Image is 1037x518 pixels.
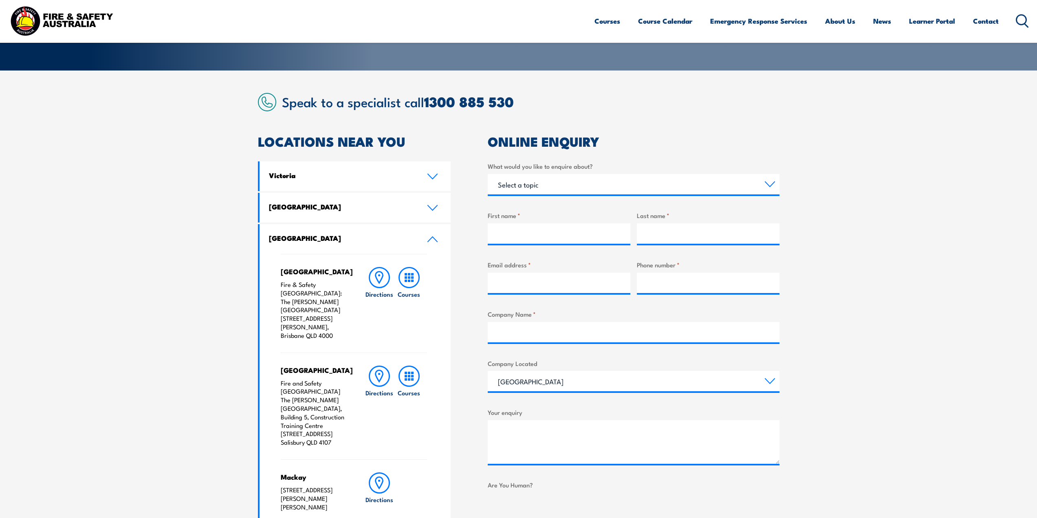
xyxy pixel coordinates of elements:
p: [STREET_ADDRESS][PERSON_NAME][PERSON_NAME] [281,486,349,511]
label: Company Located [488,359,779,368]
a: Courses [394,267,424,340]
p: Fire and Safety [GEOGRAPHIC_DATA] The [PERSON_NAME][GEOGRAPHIC_DATA], Building 5, Construction Tr... [281,379,349,447]
a: Contact [973,10,999,32]
a: Victoria [260,161,451,191]
a: News [873,10,891,32]
h4: [GEOGRAPHIC_DATA] [281,366,349,375]
label: What would you like to enquire about? [488,161,779,171]
a: Learner Portal [909,10,955,32]
p: Fire & Safety [GEOGRAPHIC_DATA]: The [PERSON_NAME][GEOGRAPHIC_DATA] [STREET_ADDRESS][PERSON_NAME]... [281,280,349,340]
a: Courses [394,366,424,447]
a: About Us [825,10,855,32]
h6: Courses [398,290,420,298]
label: Last name [637,211,779,220]
h2: ONLINE ENQUIRY [488,135,779,147]
label: First name [488,211,630,220]
h4: Victoria [269,171,415,180]
a: Courses [594,10,620,32]
a: Directions [365,267,394,340]
label: Are You Human? [488,480,779,489]
h4: [GEOGRAPHIC_DATA] [269,202,415,211]
label: Company Name [488,309,779,319]
label: Your enquiry [488,408,779,417]
h4: [GEOGRAPHIC_DATA] [281,267,349,276]
label: Phone number [637,260,779,269]
a: Course Calendar [638,10,692,32]
label: Email address [488,260,630,269]
h6: Directions [365,290,393,298]
h6: Courses [398,388,420,397]
h6: Directions [365,495,393,504]
a: Emergency Response Services [710,10,807,32]
a: [GEOGRAPHIC_DATA] [260,193,451,223]
h6: Directions [365,388,393,397]
h4: [GEOGRAPHIC_DATA] [269,234,415,242]
h4: Mackay [281,472,349,481]
a: 1300 885 530 [424,90,514,112]
a: [GEOGRAPHIC_DATA] [260,224,451,254]
h2: LOCATIONS NEAR YOU [258,135,451,147]
a: Directions [365,366,394,447]
h2: Speak to a specialist call [282,94,779,109]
